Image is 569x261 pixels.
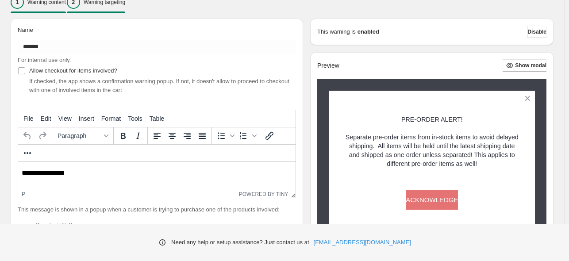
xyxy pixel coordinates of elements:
[150,115,164,122] span: Table
[18,57,71,63] span: For internal use only.
[131,128,146,143] button: Italic
[239,191,288,197] a: Powered by Tiny
[29,67,117,74] span: Allow checkout for items involved?
[236,128,258,143] div: Numbered list
[79,115,94,122] span: Insert
[180,128,195,143] button: Align right
[317,62,339,69] h2: Preview
[314,238,411,247] a: [EMAIL_ADDRESS][DOMAIN_NAME]
[58,115,72,122] span: View
[23,115,34,122] span: File
[150,128,165,143] button: Align left
[101,115,121,122] span: Format
[358,27,379,36] strong: enabled
[20,128,35,143] button: Undo
[344,133,520,168] p: Separate pre-order items from in-stock items to avoid delayed shipping. All items will be held un...
[18,205,296,214] p: This message is shown in a popup when a customer is trying to purchase one of the products involved:
[515,62,546,69] span: Show modal
[317,27,356,36] p: This warning is
[344,115,520,124] p: PRE-ORDER ALERT!
[214,128,236,143] div: Bullet list
[165,128,180,143] button: Align center
[20,146,35,161] button: More...
[115,128,131,143] button: Bold
[41,115,51,122] span: Edit
[288,190,296,198] div: Resize
[54,128,111,143] button: Formats
[503,59,546,72] button: Show modal
[18,27,33,33] span: Name
[128,115,142,122] span: Tools
[527,28,546,35] span: Disable
[35,221,296,230] li: {{product.title}}
[195,128,210,143] button: Justify
[58,132,101,139] span: Paragraph
[262,128,277,143] button: Insert/edit link
[35,128,50,143] button: Redo
[29,78,289,93] span: If checked, the app shows a confirmation warning popup. If not, it doesn't allow to proceed to ch...
[406,190,458,210] button: ACKNOWLEDGE
[4,7,274,77] body: Rich Text Area. Press ALT-0 for help.
[18,162,296,190] iframe: Rich Text Area
[22,191,25,197] div: p
[527,26,546,38] button: Disable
